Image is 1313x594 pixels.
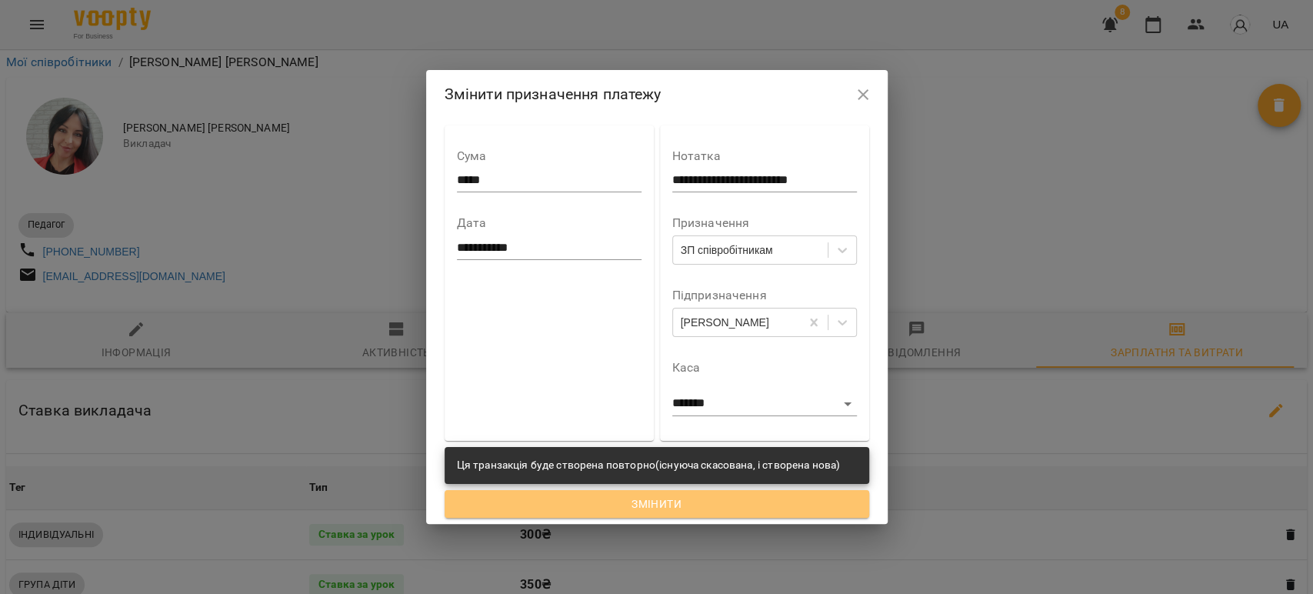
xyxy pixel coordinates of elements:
label: Дата [457,217,642,229]
label: Призначення [672,217,857,229]
label: Сума [457,150,642,162]
button: Змінити [445,490,869,518]
div: Ця транзакція буде створена повторно(існуюча скасована, і створена нова) [457,452,841,479]
div: [PERSON_NAME] [681,315,769,330]
label: Підпризначення [672,289,857,302]
span: Змінити [457,495,857,513]
div: ЗП співробітникам [681,242,773,258]
label: Каса [672,362,857,374]
h2: Змінити призначення платежу [445,82,869,106]
label: Нотатка [672,150,857,162]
